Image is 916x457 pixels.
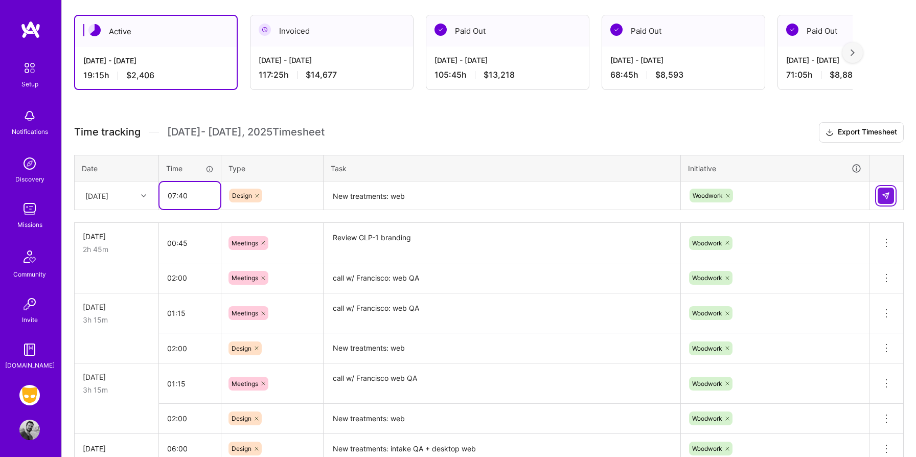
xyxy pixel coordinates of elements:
i: icon Download [826,127,834,138]
div: Setup [21,79,38,89]
div: [DATE] [83,443,150,454]
img: guide book [19,339,40,360]
div: [DATE] - [DATE] [83,55,228,66]
img: Paid Out [786,24,798,36]
img: bell [19,106,40,126]
img: setup [19,57,40,79]
img: User Avatar [19,420,40,440]
div: Community [13,269,46,280]
th: Task [324,155,681,181]
div: Invite [22,314,38,325]
span: Woodwork [693,192,723,199]
img: discovery [19,153,40,174]
div: Active [75,16,237,47]
th: Date [75,155,159,181]
img: Paid Out [434,24,447,36]
div: 117:25 h [259,70,405,80]
div: 3h 15m [83,384,150,395]
img: teamwork [19,199,40,219]
span: $14,677 [306,70,337,80]
span: Design [232,445,251,452]
div: 19:15 h [83,70,228,81]
span: Meetings [232,239,258,247]
span: $13,218 [484,70,515,80]
div: [DATE] - [DATE] [434,55,581,65]
div: [DATE] [83,372,150,382]
img: Submit [882,192,890,200]
span: Meetings [232,309,258,317]
img: Paid Out [610,24,623,36]
img: Grindr: Design [19,385,40,405]
img: Active [88,24,101,36]
div: [DOMAIN_NAME] [5,360,55,371]
th: Type [221,155,324,181]
input: HH:MM [159,300,221,327]
input: HH:MM [159,230,221,257]
div: [DATE] [83,231,150,242]
textarea: New treatments: web [325,334,679,363]
span: Design [232,192,252,199]
textarea: call w/ Francisco web QA [325,364,679,403]
span: Woodwork [692,445,722,452]
div: [DATE] - [DATE] [610,55,757,65]
input: HH:MM [159,370,221,397]
div: Paid Out [426,15,589,47]
img: Community [17,244,42,269]
textarea: New treatments: web [325,405,679,433]
img: Invoiced [259,24,271,36]
span: Woodwork [692,239,722,247]
textarea: New treatments: web [325,182,679,210]
button: Export Timesheet [819,122,904,143]
div: Initiative [688,163,862,174]
input: HH:MM [159,264,221,291]
div: [DATE] [85,190,108,201]
div: Discovery [15,174,44,185]
div: 2h 45m [83,244,150,255]
textarea: call w/ Francisco: web QA [325,264,679,292]
span: [DATE] - [DATE] , 2025 Timesheet [167,126,325,139]
span: Meetings [232,274,258,282]
div: [DATE] [83,302,150,312]
div: 68:45 h [610,70,757,80]
span: $2,406 [126,70,154,81]
input: HH:MM [159,405,221,432]
span: Woodwork [692,309,722,317]
span: Woodwork [692,380,722,387]
i: icon Chevron [141,193,146,198]
span: Design [232,345,251,352]
a: Grindr: Design [17,385,42,405]
div: 105:45 h [434,70,581,80]
div: Missions [17,219,42,230]
img: right [851,49,855,56]
textarea: Review GLP-1 branding [325,224,679,262]
input: HH:MM [159,182,220,209]
img: Invite [19,294,40,314]
div: [DATE] - [DATE] [259,55,405,65]
div: Notifications [12,126,48,137]
span: Design [232,415,251,422]
div: Invoiced [250,15,413,47]
span: Woodwork [692,274,722,282]
span: $8,593 [655,70,683,80]
div: null [878,188,895,204]
div: Time [166,163,214,174]
div: Paid Out [602,15,765,47]
a: User Avatar [17,420,42,440]
span: Time tracking [74,126,141,139]
span: Woodwork [692,415,722,422]
span: $8,885 [830,70,858,80]
img: logo [20,20,41,39]
span: Meetings [232,380,258,387]
div: 3h 15m [83,314,150,325]
span: Woodwork [692,345,722,352]
textarea: call w/ Francisco: web QA [325,294,679,333]
input: HH:MM [159,335,221,362]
